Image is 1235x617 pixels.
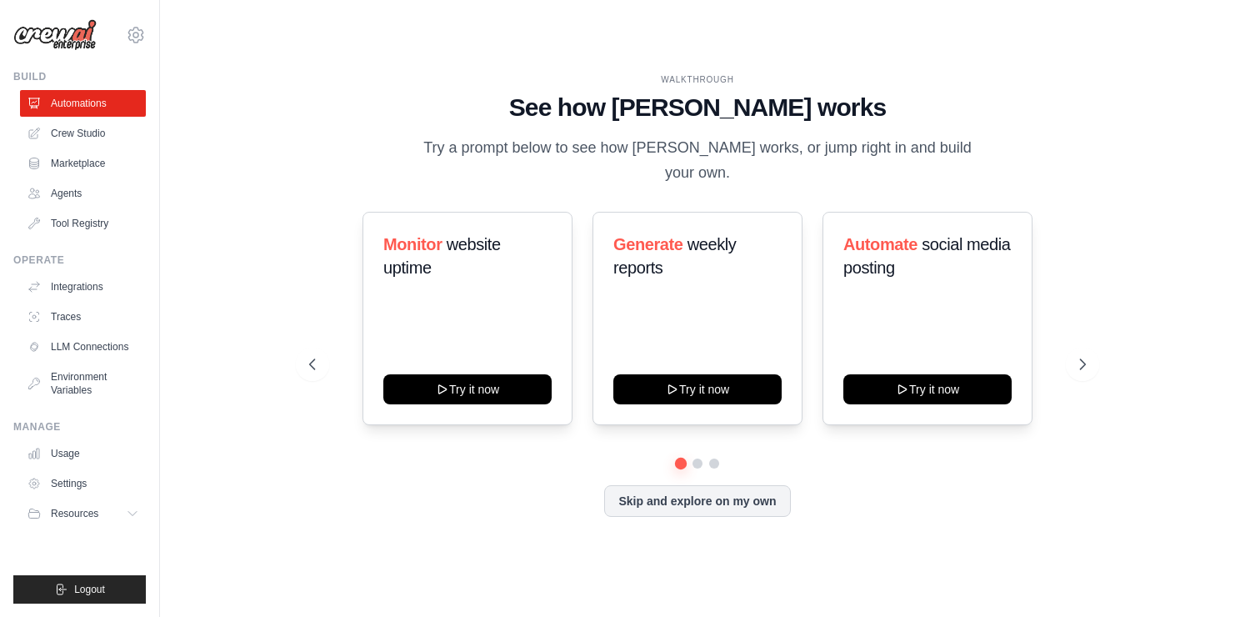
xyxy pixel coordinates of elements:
[13,420,146,434] div: Manage
[20,334,146,360] a: LLM Connections
[20,364,146,404] a: Environment Variables
[383,235,442,253] span: Monitor
[13,70,146,83] div: Build
[417,136,977,185] p: Try a prompt below to see how [PERSON_NAME] works, or jump right in and build your own.
[613,235,683,253] span: Generate
[20,470,146,497] a: Settings
[20,303,146,330] a: Traces
[843,374,1012,404] button: Try it now
[13,253,146,267] div: Operate
[613,235,736,277] span: weekly reports
[20,180,146,207] a: Agents
[20,273,146,300] a: Integrations
[13,19,97,51] img: Logo
[309,93,1087,123] h1: See how [PERSON_NAME] works
[843,235,917,253] span: Automate
[20,500,146,527] button: Resources
[383,374,552,404] button: Try it now
[20,210,146,237] a: Tool Registry
[613,374,782,404] button: Try it now
[383,235,501,277] span: website uptime
[20,150,146,177] a: Marketplace
[51,507,98,520] span: Resources
[20,90,146,117] a: Automations
[604,485,790,517] button: Skip and explore on my own
[20,120,146,147] a: Crew Studio
[13,575,146,604] button: Logout
[309,73,1087,86] div: WALKTHROUGH
[20,440,146,467] a: Usage
[843,235,1011,277] span: social media posting
[74,583,105,596] span: Logout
